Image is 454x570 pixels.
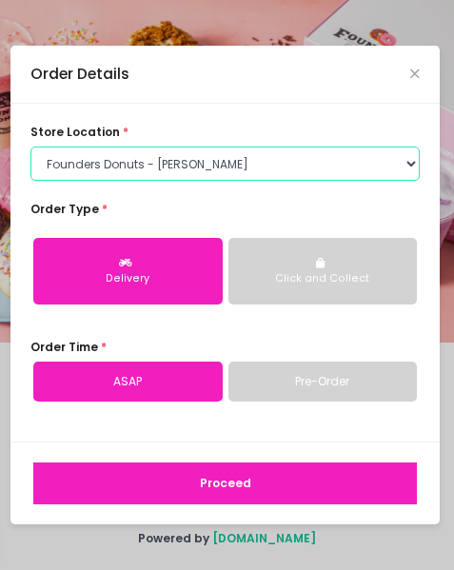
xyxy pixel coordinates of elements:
div: Click and Collect [241,271,405,286]
button: Close [410,69,420,79]
span: store location [30,124,120,140]
button: Proceed [33,462,417,504]
span: Order Type [30,201,99,217]
span: Order Time [30,339,98,355]
button: Delivery [33,238,223,305]
div: Delivery [46,271,210,286]
div: Order Details [30,63,129,86]
button: Click and Collect [228,238,418,305]
a: ASAP [33,362,223,402]
a: Pre-Order [228,362,418,402]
